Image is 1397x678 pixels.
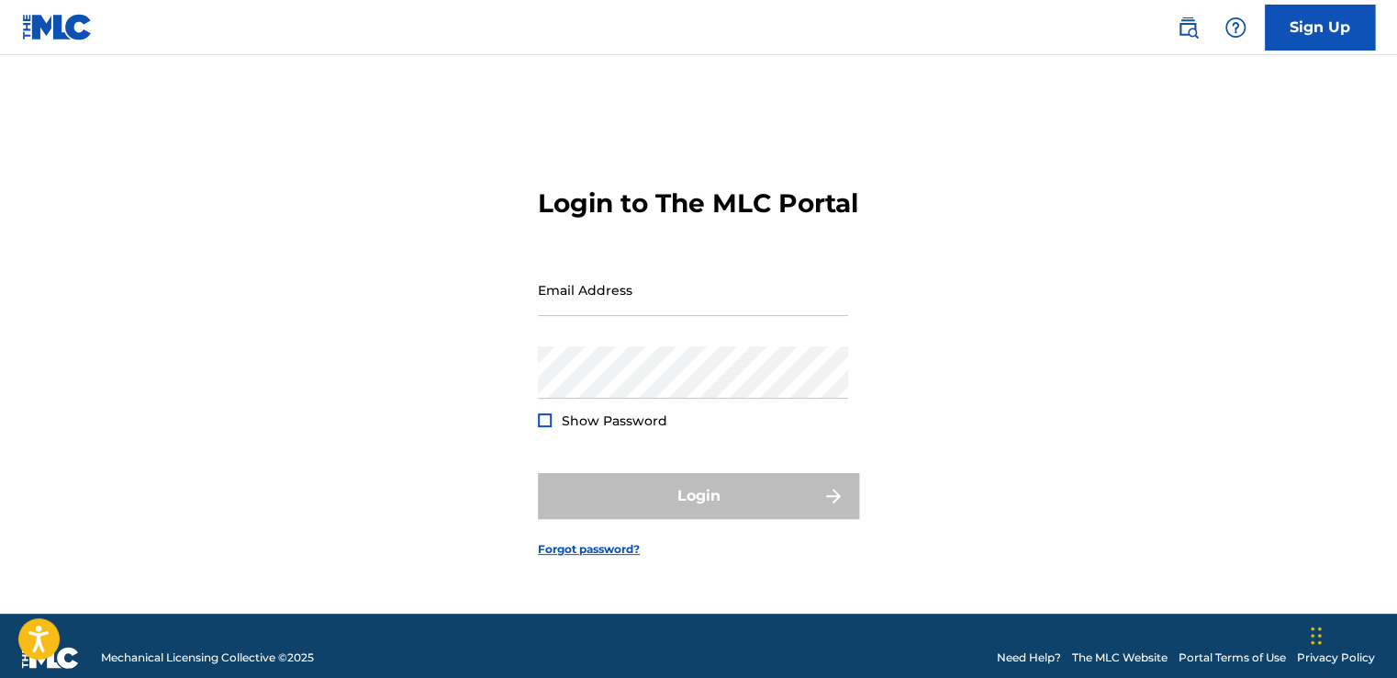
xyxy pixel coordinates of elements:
[1297,650,1375,666] a: Privacy Policy
[538,541,640,558] a: Forgot password?
[1305,590,1397,678] iframe: Chat Widget
[538,187,858,220] h3: Login to The MLC Portal
[22,647,79,669] img: logo
[1169,9,1206,46] a: Public Search
[1265,5,1375,51] a: Sign Up
[22,14,93,40] img: MLC Logo
[101,650,314,666] span: Mechanical Licensing Collective © 2025
[1179,650,1286,666] a: Portal Terms of Use
[997,650,1061,666] a: Need Help?
[1217,9,1254,46] div: Help
[1224,17,1246,39] img: help
[1072,650,1168,666] a: The MLC Website
[562,412,667,429] span: Show Password
[1311,608,1322,663] div: Drag
[1177,17,1199,39] img: search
